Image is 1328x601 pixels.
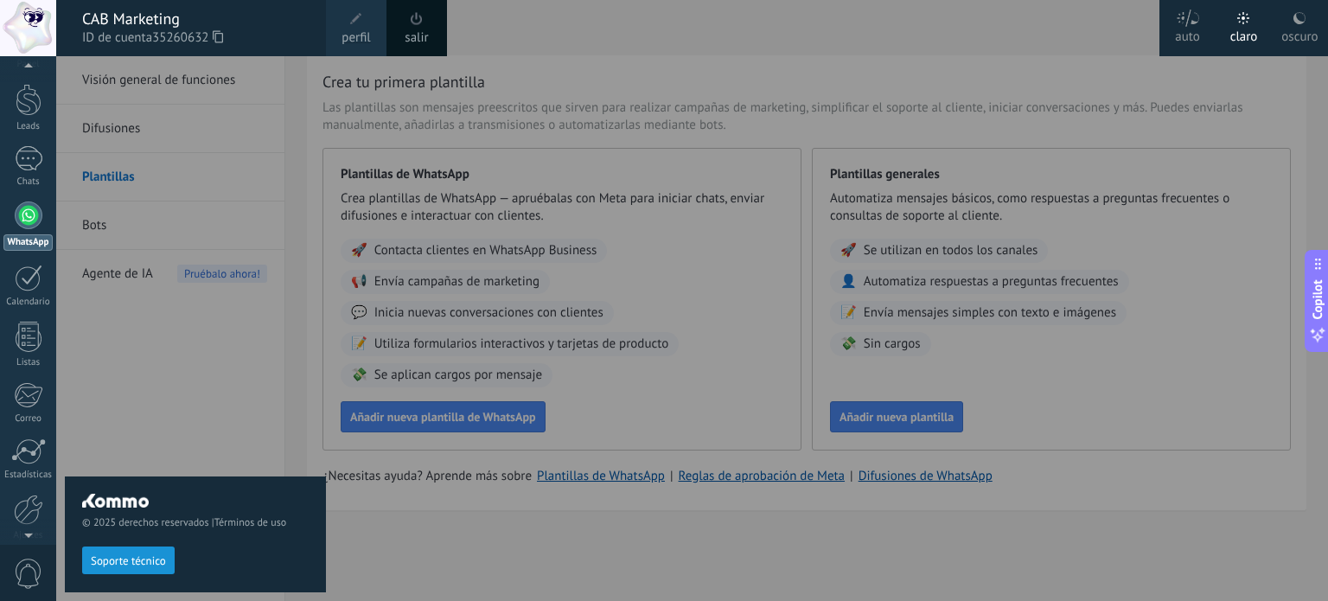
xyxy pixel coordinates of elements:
[405,29,428,48] a: salir
[1230,11,1258,56] div: claro
[82,10,309,29] div: CAB Marketing
[3,413,54,425] div: Correo
[1309,279,1326,319] span: Copilot
[342,29,370,48] span: perfil
[1281,11,1318,56] div: oscuro
[91,555,166,567] span: Soporte técnico
[3,176,54,188] div: Chats
[1175,11,1200,56] div: auto
[3,297,54,308] div: Calendario
[82,553,175,566] a: Soporte técnico
[3,121,54,132] div: Leads
[152,29,223,48] span: 35260632
[82,29,309,48] span: ID de cuenta
[3,234,53,251] div: WhatsApp
[214,516,286,529] a: Términos de uso
[82,516,309,529] span: © 2025 derechos reservados |
[3,470,54,481] div: Estadísticas
[82,547,175,574] button: Soporte técnico
[3,357,54,368] div: Listas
